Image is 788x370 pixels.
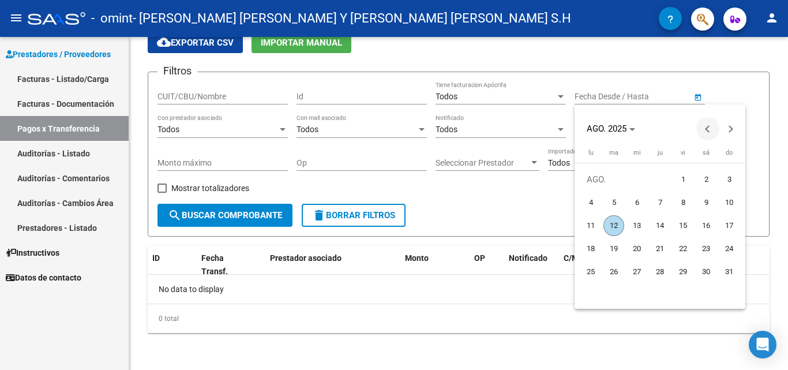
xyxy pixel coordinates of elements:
button: 15 de agosto de 2025 [671,214,695,237]
span: 11 [580,215,601,236]
td: AGO. [579,168,671,191]
span: ma [609,149,618,156]
span: 22 [673,238,693,259]
span: 15 [673,215,693,236]
span: do [726,149,733,156]
button: 10 de agosto de 2025 [718,191,741,214]
span: 31 [719,261,740,282]
button: 25 de agosto de 2025 [579,260,602,283]
span: 13 [626,215,647,236]
span: 1 [673,169,693,190]
button: 13 de agosto de 2025 [625,214,648,237]
button: 21 de agosto de 2025 [648,237,671,260]
span: 3 [719,169,740,190]
span: 5 [603,192,624,213]
span: 29 [673,261,693,282]
button: 27 de agosto de 2025 [625,260,648,283]
span: 25 [580,261,601,282]
button: 19 de agosto de 2025 [602,237,625,260]
span: 28 [650,261,670,282]
span: 2 [696,169,716,190]
span: 7 [650,192,670,213]
button: 7 de agosto de 2025 [648,191,671,214]
button: 26 de agosto de 2025 [602,260,625,283]
button: 22 de agosto de 2025 [671,237,695,260]
button: 6 de agosto de 2025 [625,191,648,214]
span: 17 [719,215,740,236]
span: 9 [696,192,716,213]
span: 26 [603,261,624,282]
button: 5 de agosto de 2025 [602,191,625,214]
button: 23 de agosto de 2025 [695,237,718,260]
button: Previous month [696,117,719,140]
button: 1 de agosto de 2025 [671,168,695,191]
button: 16 de agosto de 2025 [695,214,718,237]
span: 19 [603,238,624,259]
span: 4 [580,192,601,213]
span: 14 [650,215,670,236]
span: AGO. 2025 [587,124,626,134]
span: mi [633,149,641,156]
button: 3 de agosto de 2025 [718,168,741,191]
button: 28 de agosto de 2025 [648,260,671,283]
span: 8 [673,192,693,213]
button: 24 de agosto de 2025 [718,237,741,260]
button: 8 de agosto de 2025 [671,191,695,214]
button: 11 de agosto de 2025 [579,214,602,237]
button: 12 de agosto de 2025 [602,214,625,237]
button: 17 de agosto de 2025 [718,214,741,237]
span: sá [703,149,710,156]
button: Next month [719,117,742,140]
div: Open Intercom Messenger [749,331,776,358]
span: 24 [719,238,740,259]
span: 20 [626,238,647,259]
span: 18 [580,238,601,259]
span: 12 [603,215,624,236]
button: 30 de agosto de 2025 [695,260,718,283]
span: 23 [696,238,716,259]
span: vi [681,149,685,156]
span: lu [588,149,594,156]
button: Choose month and year [582,118,640,139]
button: 20 de agosto de 2025 [625,237,648,260]
span: 21 [650,238,670,259]
button: 14 de agosto de 2025 [648,214,671,237]
span: 30 [696,261,716,282]
button: 2 de agosto de 2025 [695,168,718,191]
button: 9 de agosto de 2025 [695,191,718,214]
button: 31 de agosto de 2025 [718,260,741,283]
span: ju [658,149,663,156]
span: 6 [626,192,647,213]
button: 18 de agosto de 2025 [579,237,602,260]
span: 27 [626,261,647,282]
span: 10 [719,192,740,213]
button: 4 de agosto de 2025 [579,191,602,214]
button: 29 de agosto de 2025 [671,260,695,283]
span: 16 [696,215,716,236]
